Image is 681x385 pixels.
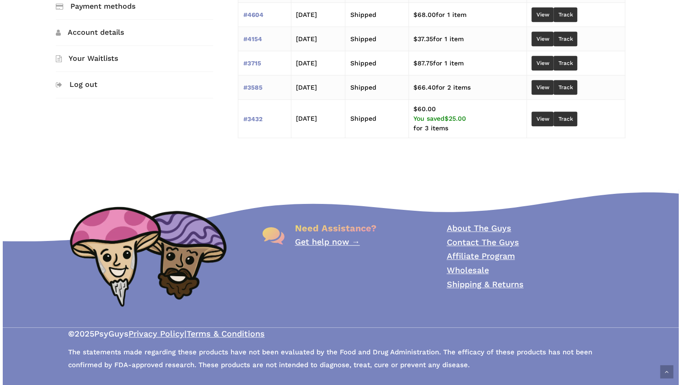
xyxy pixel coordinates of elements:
a: View order number 3715 [243,59,261,67]
span: 68.00 [413,11,436,18]
td: Shipped [345,100,408,138]
time: [DATE] [296,84,317,91]
span: Need Assistance? [295,223,376,234]
span: PsyGuys | [68,329,265,341]
a: Contact The Guys [446,237,519,247]
span: $ [445,115,449,122]
a: Shipping & Returns [446,279,523,289]
a: View order 3715 [531,56,553,70]
time: [DATE] [296,35,317,43]
a: Log out [56,72,213,97]
a: Account details [56,20,213,45]
a: Track order number 3585 [553,80,577,95]
a: Get help now → [295,237,360,246]
time: [DATE] [296,115,317,122]
a: View order 3432 [531,112,553,126]
span: 66.40 [413,84,436,91]
time: [DATE] [296,11,317,18]
a: View order number 4604 [243,11,263,18]
a: Terms & Conditions [187,329,265,338]
span: 2025 [75,329,94,338]
td: Shipped [345,75,408,100]
a: Wholesale [446,265,488,275]
a: Back to top [660,365,673,379]
td: for 2 items [408,75,527,100]
span: $ [413,105,418,112]
span: 60.00 [413,105,436,112]
a: Track order number 4604 [553,7,577,22]
a: View order 4604 [531,7,553,22]
a: Track order number 3715 [553,56,577,70]
span: $ [413,59,418,67]
td: for 1 item [408,3,527,27]
td: for 3 items [408,100,527,138]
td: for 1 item [408,51,527,75]
a: Your Waitlists [56,46,213,71]
td: for 1 item [408,27,527,51]
img: PsyGuys Heads Logo [68,196,228,316]
a: About The Guys [446,223,511,233]
span: The statements made regarding these products have not been evaluated by the Food and Drug Adminis... [68,348,592,372]
td: Shipped [345,51,408,75]
span: 25.00 [445,115,466,122]
span: $ [413,11,418,18]
span: $ [413,84,418,91]
a: View order number 3585 [243,84,262,91]
a: Track order number 4154 [553,32,577,46]
td: Shipped [345,27,408,51]
span: 87.75 [413,59,433,67]
span: $ [413,35,418,43]
a: View order number 4154 [243,35,262,43]
a: Affiliate Program [446,251,515,261]
a: View order 3585 [531,80,553,95]
a: Privacy Policy [129,329,184,338]
a: View order number 3432 [243,115,262,123]
b: © [68,329,75,338]
time: [DATE] [296,59,317,67]
span: 37.35 [413,35,433,43]
div: You saved [413,114,522,123]
a: Track order number 3432 [553,112,577,126]
td: Shipped [345,3,408,27]
a: View order 4154 [531,32,553,46]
